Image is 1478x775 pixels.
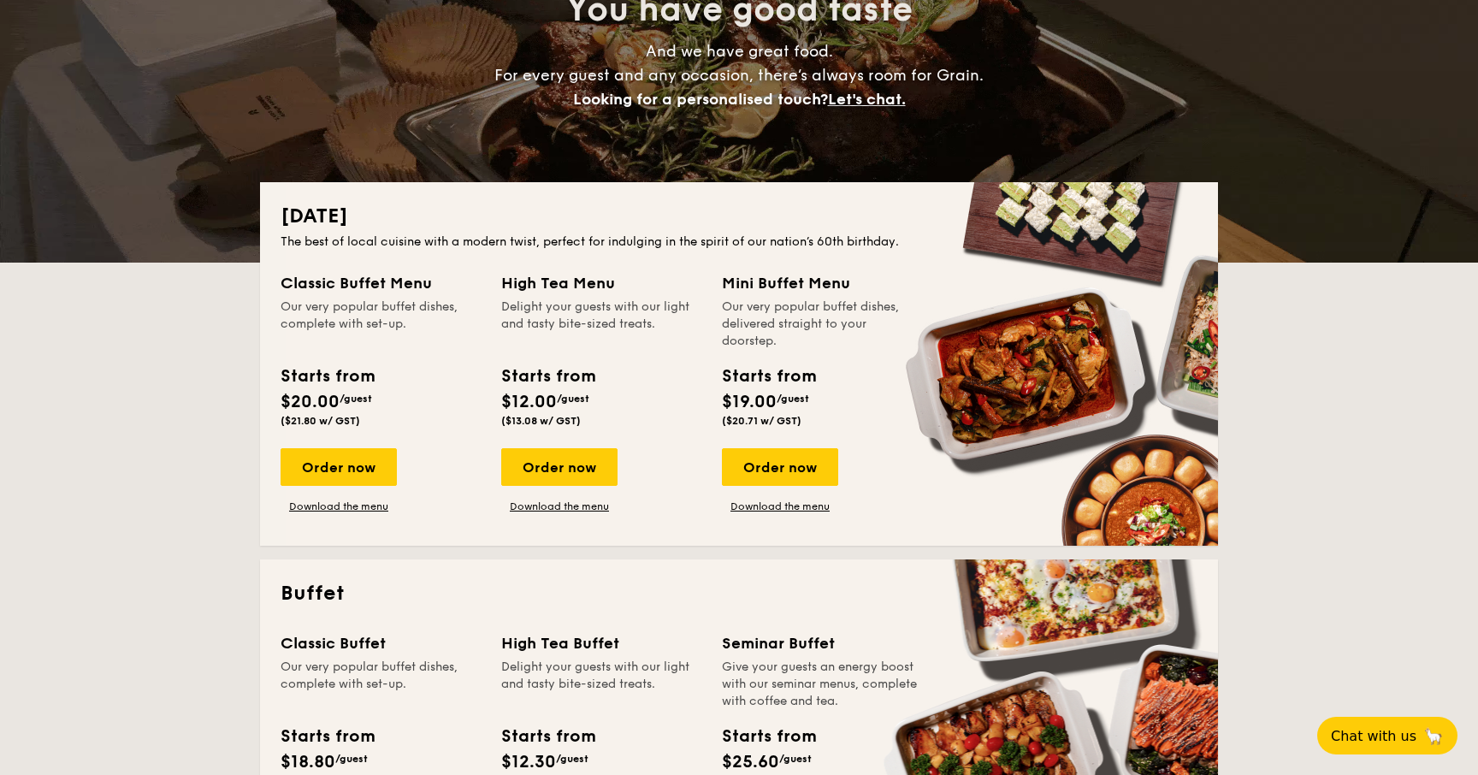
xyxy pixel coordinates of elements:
[722,448,838,486] div: Order now
[501,299,701,350] div: Delight your guests with our light and tasty bite-sized treats.
[722,631,922,655] div: Seminar Buffet
[501,448,618,486] div: Order now
[501,392,557,412] span: $12.00
[722,752,779,772] span: $25.60
[722,271,922,295] div: Mini Buffet Menu
[573,90,828,109] span: Looking for a personalised touch?
[1317,717,1457,754] button: Chat with us🦙
[1423,726,1444,746] span: 🦙
[722,364,815,389] div: Starts from
[722,724,815,749] div: Starts from
[557,393,589,405] span: /guest
[501,500,618,513] a: Download the menu
[722,500,838,513] a: Download the menu
[722,392,777,412] span: $19.00
[281,203,1197,230] h2: [DATE]
[777,393,809,405] span: /guest
[281,415,360,427] span: ($21.80 w/ GST)
[556,753,588,765] span: /guest
[1331,728,1416,744] span: Chat with us
[501,659,701,710] div: Delight your guests with our light and tasty bite-sized treats.
[281,392,340,412] span: $20.00
[340,393,372,405] span: /guest
[779,753,812,765] span: /guest
[281,364,374,389] div: Starts from
[281,724,374,749] div: Starts from
[501,724,594,749] div: Starts from
[281,448,397,486] div: Order now
[501,415,581,427] span: ($13.08 w/ GST)
[501,271,701,295] div: High Tea Menu
[335,753,368,765] span: /guest
[722,299,922,350] div: Our very popular buffet dishes, delivered straight to your doorstep.
[281,752,335,772] span: $18.80
[281,500,397,513] a: Download the menu
[281,631,481,655] div: Classic Buffet
[281,234,1197,251] div: The best of local cuisine with a modern twist, perfect for indulging in the spirit of our nation’...
[281,580,1197,607] h2: Buffet
[494,42,984,109] span: And we have great food. For every guest and any occasion, there’s always room for Grain.
[501,631,701,655] div: High Tea Buffet
[501,752,556,772] span: $12.30
[501,364,594,389] div: Starts from
[281,659,481,710] div: Our very popular buffet dishes, complete with set-up.
[722,659,922,710] div: Give your guests an energy boost with our seminar menus, complete with coffee and tea.
[281,299,481,350] div: Our very popular buffet dishes, complete with set-up.
[722,415,801,427] span: ($20.71 w/ GST)
[828,90,906,109] span: Let's chat.
[281,271,481,295] div: Classic Buffet Menu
